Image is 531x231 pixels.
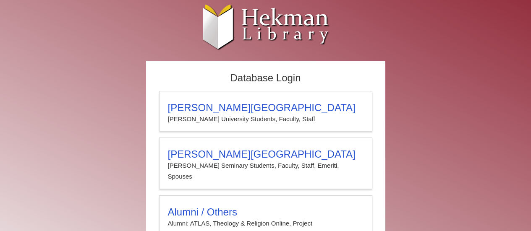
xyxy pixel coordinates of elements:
[168,102,364,114] h3: [PERSON_NAME][GEOGRAPHIC_DATA]
[168,160,364,182] p: [PERSON_NAME] Seminary Students, Faculty, Staff, Emeriti, Spouses
[155,70,377,87] h2: Database Login
[168,148,364,160] h3: [PERSON_NAME][GEOGRAPHIC_DATA]
[168,114,364,125] p: [PERSON_NAME] University Students, Faculty, Staff
[159,91,372,131] a: [PERSON_NAME][GEOGRAPHIC_DATA][PERSON_NAME] University Students, Faculty, Staff
[159,138,372,189] a: [PERSON_NAME][GEOGRAPHIC_DATA][PERSON_NAME] Seminary Students, Faculty, Staff, Emeriti, Spouses
[168,206,364,218] h3: Alumni / Others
